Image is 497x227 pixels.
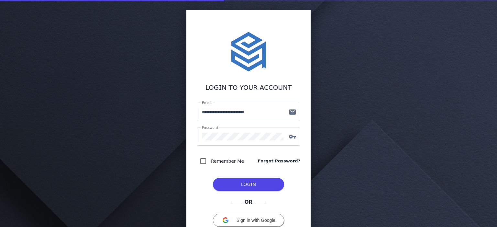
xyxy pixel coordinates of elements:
[237,218,276,223] span: Sign in with Google
[210,157,244,165] label: Remember Me
[197,83,300,92] div: LOGIN TO YOUR ACCOUNT
[202,101,211,105] mat-label: Email
[285,133,300,140] mat-icon: vpn_key
[228,31,269,72] img: stacktome.svg
[213,214,284,227] button: Sign in with Google
[285,108,300,116] mat-icon: mail
[241,182,256,187] span: LOGIN
[202,126,218,129] mat-label: Password
[242,199,255,206] span: OR
[213,178,284,191] button: LOG IN
[258,158,300,164] a: Forgot Password?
